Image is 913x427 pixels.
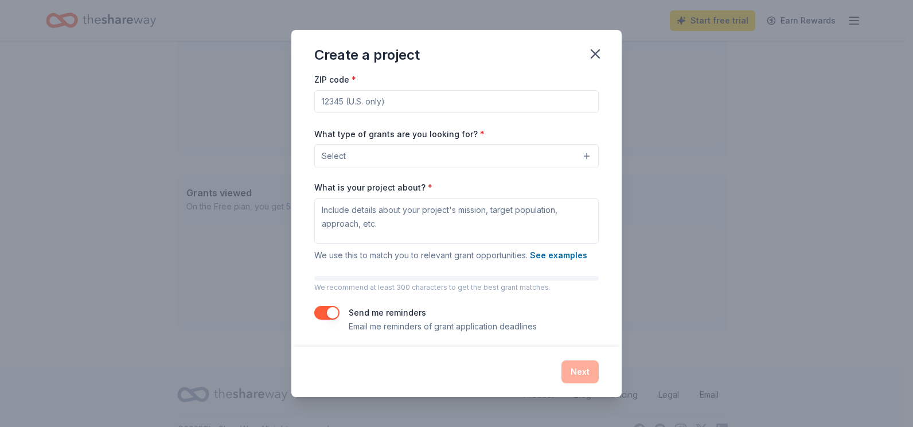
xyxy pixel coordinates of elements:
label: ZIP code [314,74,356,86]
p: Email me reminders of grant application deadlines [349,320,537,333]
span: Select [322,149,346,163]
label: Send me reminders [349,308,426,317]
label: What type of grants are you looking for? [314,129,485,140]
span: We use this to match you to relevant grant opportunities. [314,250,587,260]
input: 12345 (U.S. only) [314,90,599,113]
button: Select [314,144,599,168]
label: What is your project about? [314,182,432,193]
p: We recommend at least 300 characters to get the best grant matches. [314,283,599,292]
div: Create a project [314,46,420,64]
button: See examples [530,249,587,262]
